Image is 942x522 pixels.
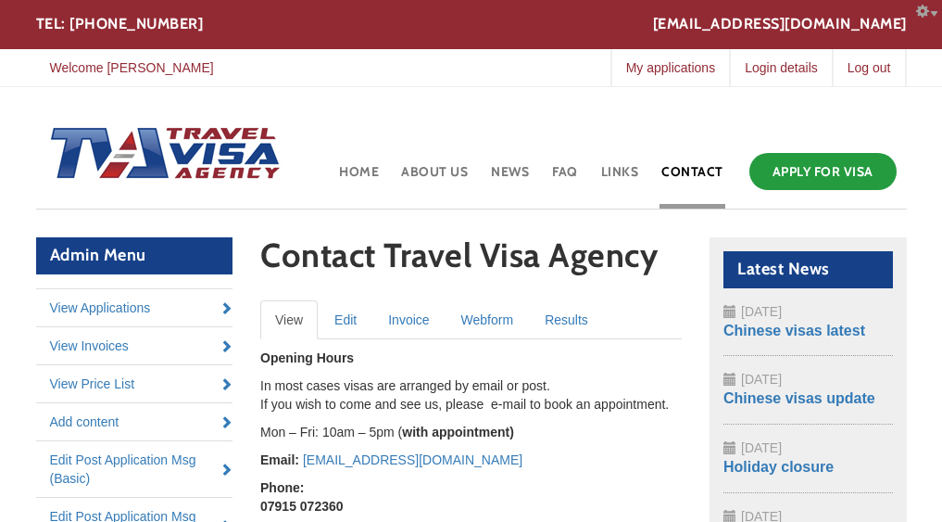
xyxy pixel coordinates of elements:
[723,323,865,338] a: Chinese visas latest
[303,452,522,467] a: [EMAIL_ADDRESS][DOMAIN_NAME]
[741,304,782,319] span: [DATE]
[530,300,603,339] a: Results
[36,365,233,402] a: View Price List
[723,251,893,288] h2: Latest News
[36,108,283,201] img: Home
[402,425,514,439] strong: with appointment)
[260,300,318,339] a: View
[723,459,834,475] a: Holiday closure
[911,2,937,19] a: Configure
[373,300,444,339] a: Invoice
[36,403,233,440] a: Add content
[260,423,682,441] p: Mon – Fri: 10am – 5pm (
[749,153,897,190] a: Apply for Visa
[599,148,641,209] a: Links
[610,49,730,86] a: My applications
[653,14,907,35] a: [EMAIL_ADDRESS][DOMAIN_NAME]
[260,350,354,365] strong: Opening Hours
[832,49,905,86] a: Log out
[260,376,682,414] p: In most cases visas are arranged by email or post. If you wish to come and see us, please e-mail ...
[446,300,529,339] a: Webform
[723,390,875,406] a: Chinese visas update
[260,452,299,467] strong: Email:
[36,327,233,364] a: View Invoices
[260,237,682,283] h1: Contact Travel Visa Agency
[36,237,233,274] h2: Admin Menu
[337,148,381,209] a: Home
[36,14,907,35] div: TEL: [PHONE_NUMBER]
[741,440,782,455] span: [DATE]
[260,480,304,495] strong: Phone:
[36,441,233,497] a: Edit Post Application Msg (Basic)
[550,148,580,209] a: FAQ
[729,49,832,86] a: Login details
[659,148,725,209] a: Contact
[320,300,371,339] a: Edit
[741,372,782,387] span: [DATE]
[489,148,531,209] a: News
[260,499,344,514] strong: 07915 072360
[399,148,470,209] a: About Us
[36,49,228,86] a: Welcome [PERSON_NAME]
[36,289,233,326] a: View Applications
